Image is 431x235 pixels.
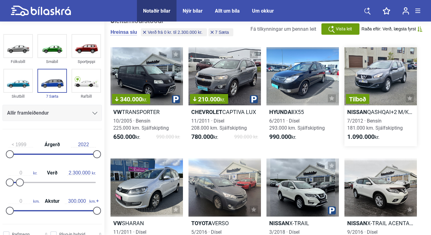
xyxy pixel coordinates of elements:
[188,220,261,227] h2: VERSO
[143,8,170,14] a: Notaðir bílar
[362,26,416,32] span: Raða eftir: Verð, lægsta fyrst
[266,220,339,227] h2: X-TRAIL
[111,108,183,116] h2: TRANSPORTER
[156,133,180,141] span: 990.000 kr.
[250,26,316,32] span: Fá tilkynningar um þennan leit
[208,28,233,36] button: 7 Sæta
[9,170,37,176] span: kr.
[252,8,274,14] a: Um okkur
[269,133,291,140] b: 990.000
[336,26,352,32] span: Vista leit
[349,96,366,102] span: Tilboð
[3,58,33,65] div: Fólksbíll
[266,108,339,116] h2: IX55
[347,109,367,115] b: Nissan
[67,170,96,176] span: kr.
[328,206,336,214] img: parking.png
[220,97,225,103] span: kr.
[115,96,147,102] span: 340.000
[141,28,207,36] button: Verð frá 0 kr. til 2.300.000 kr.
[37,93,67,100] div: 7 Sæta
[183,8,203,14] a: Nýir bílar
[402,7,409,15] img: user-login.svg
[191,109,222,115] b: Chevrolet
[193,96,225,102] span: 210.000
[191,133,213,140] b: 780.000
[113,133,140,141] span: kr.
[142,97,147,103] span: kr.
[269,133,296,141] span: kr.
[250,95,258,103] img: parking.png
[347,133,379,141] span: kr.
[172,95,180,103] img: parking.png
[347,220,367,226] b: Nissan
[72,58,101,65] div: Sportjeppi
[347,118,403,131] span: 7/2012 · Bensín 181.000 km. Sjálfskipting
[269,109,293,115] b: Hyundai
[72,93,101,100] div: Rafbíll
[45,170,59,175] span: Verð
[148,30,202,34] span: Verð frá 0 kr. til 2.300.000 kr.
[269,118,325,131] span: 6/2011 · Dísel 293.000 km. Sjálfskipting
[362,26,422,32] button: Raða eftir: Verð, lægsta fyrst
[113,133,135,140] b: 650.000
[113,109,122,115] b: VW
[113,220,122,226] b: VW
[347,133,375,140] b: 1.090.000
[65,198,96,204] span: km.
[188,108,261,116] h2: CAPTIVA LUX
[266,47,339,146] a: HyundaiIX556/2011 · Dísel293.000 km. Sjálfskipting990.000kr.
[37,58,67,65] div: Smábíl
[3,93,33,100] div: Skutbíll
[111,47,183,146] a: 340.000kr.VWTRANSPORTER10/2005 · Bensín225.000 km. Sjálfskipting650.000kr.990.000 kr.
[113,118,169,131] span: 10/2005 · Bensín 225.000 km. Sjálfskipting
[269,220,289,226] b: Nissan
[234,133,258,141] span: 990.000 kr.
[188,47,261,146] a: 210.000kr.ChevroletCAPTIVA LUX11/2011 · Dísel208.000 km. Sjálfskipting780.000kr.990.000 kr.
[344,47,417,146] a: TilboðNissanQASHQAI+2 M/KRÓK7/2012 · Bensín181.000 km. Sjálfskipting1.090.000kr.
[111,29,137,35] button: Hreinsa síu
[111,220,183,227] h2: SHARAN
[7,109,49,117] span: Allir framleiðendur
[215,8,240,14] a: Allt um bíla
[43,199,61,204] span: Akstur
[344,220,417,227] h2: X-TRAIL ACENTA+2 2WD
[215,30,229,34] span: 7 Sæta
[43,142,61,147] span: Árgerð
[191,133,218,141] span: kr.
[191,118,247,131] span: 11/2011 · Dísel 208.000 km. Sjálfskipting
[344,108,417,116] h2: QASHQAI+2 M/KRÓK
[9,198,40,204] span: km.
[191,220,212,226] b: Toyota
